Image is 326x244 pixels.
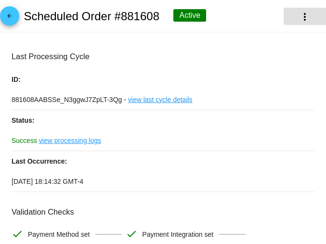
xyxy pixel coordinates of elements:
mat-icon: arrow_back [4,13,15,24]
h3: Validation Checks [12,207,314,217]
a: view processing logs [39,130,101,151]
mat-icon: more_vert [299,11,311,23]
mat-icon: check [126,228,137,240]
p: ID: [12,69,314,90]
div: Active [173,9,206,22]
span: 881608AABSSe_N3ggwJ7ZpLT-3Qg - [12,96,126,103]
a: view last cycle details [128,90,193,110]
span: [DATE] 18:14:32 GMT-4 [12,178,83,185]
h3: Last Processing Cycle [12,52,314,61]
mat-icon: check [12,228,23,240]
p: Status: [12,110,314,130]
p: Last Occurrence: [12,151,314,171]
h2: Scheduled Order #881608 [24,10,159,23]
span: Success [12,137,37,144]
